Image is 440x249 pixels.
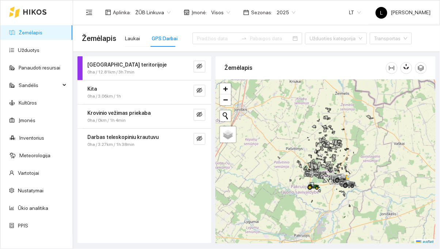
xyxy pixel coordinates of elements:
div: [GEOGRAPHIC_DATA] teritorijoje0ha / 12.81km / 3h 7mineye-invisible [77,56,211,80]
div: GPS Darbai [152,34,178,42]
button: eye-invisible [194,109,205,121]
div: Krovinio vežimas priekaba0ha / 0km / 1h 4mineye-invisible [77,105,211,128]
div: Kita0ha / 3.06km / 1heye-invisible [77,80,211,104]
input: Pradžios data [197,34,238,42]
span: column-width [386,65,397,71]
a: Nustatymai [18,188,43,193]
div: Žemėlapis [224,57,386,78]
div: Darbas teleskopiniu krautuvu0ha / 3.27km / 1h 38mineye-invisible [77,129,211,152]
strong: Krovinio vežimas priekaba [87,110,151,116]
span: ŽŪB Linkuva [135,7,171,18]
span: 0ha / 3.27km / 1h 38min [87,141,134,148]
span: eye-invisible [197,112,202,118]
button: eye-invisible [194,61,205,72]
strong: [GEOGRAPHIC_DATA] teritorijoje [87,62,167,68]
span: eye-invisible [197,136,202,143]
input: Pabaigos data [250,34,291,42]
a: Layers [220,127,236,143]
strong: Kita [87,86,97,92]
button: eye-invisible [194,133,205,145]
span: 0ha / 12.81km / 3h 7min [87,69,134,76]
span: to [241,35,247,41]
span: 2025 [277,7,296,18]
span: + [223,84,228,93]
button: menu-fold [82,5,96,20]
span: shop [184,10,190,15]
span: LT [349,7,361,18]
span: [PERSON_NAME] [376,10,431,15]
a: Kultūros [19,100,37,106]
a: Panaudoti resursai [19,65,60,71]
a: Užduotys [18,47,39,53]
a: Leaflet [416,239,434,245]
a: Inventorius [19,135,44,141]
span: Sezonas : [251,8,272,16]
a: Įmonės [19,117,35,123]
span: calendar [243,10,249,15]
a: Vartotojai [18,170,39,176]
span: Žemėlapis [82,33,116,44]
span: L [380,7,383,19]
span: eye-invisible [197,63,202,70]
span: 0ha / 0km / 1h 4min [87,117,126,124]
button: column-width [386,62,398,74]
span: menu-fold [86,9,92,16]
a: Zoom in [220,83,231,94]
span: − [223,95,228,104]
a: Zoom out [220,94,231,105]
span: Sandėlis [19,78,60,93]
a: Ūkio analitika [18,205,48,211]
button: eye-invisible [194,85,205,97]
span: Įmonė : [191,8,207,16]
span: eye-invisible [197,87,202,94]
span: swap-right [241,35,247,41]
div: Laukai [125,34,140,42]
span: layout [105,10,111,15]
span: Aplinka : [113,8,131,16]
strong: Darbas teleskopiniu krautuvu [87,134,159,140]
a: Žemėlapis [19,30,42,35]
span: 0ha / 3.06km / 1h [87,93,121,100]
a: Meteorologija [19,152,50,158]
button: Initiate a new search [220,110,231,121]
a: PPIS [18,223,28,229]
span: Visos [211,7,230,18]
